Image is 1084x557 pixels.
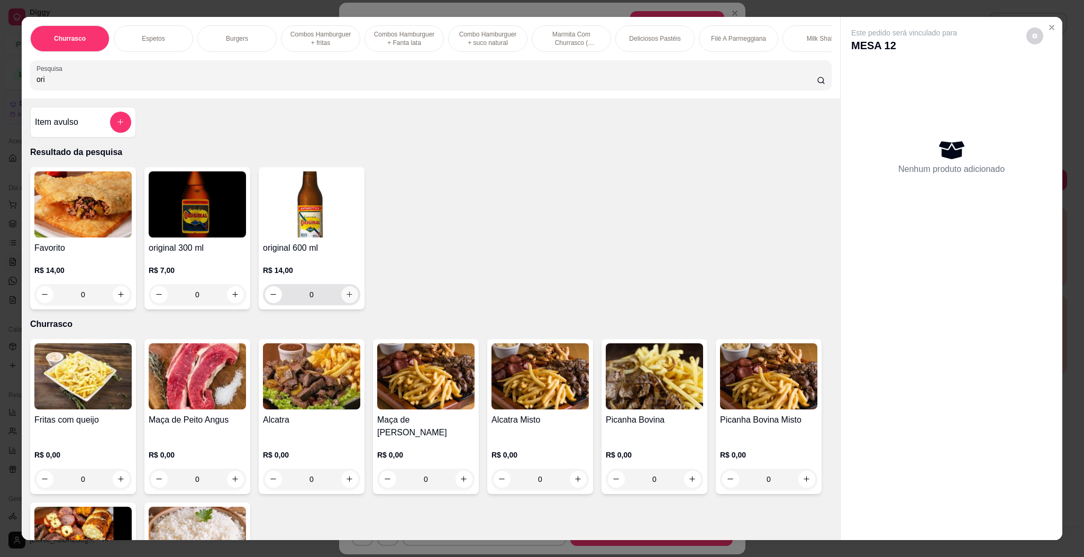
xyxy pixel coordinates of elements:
[226,34,248,43] p: Burgers
[110,112,131,133] button: add-separate-item
[149,343,246,409] img: product-image
[263,242,360,254] h4: original 600 ml
[30,146,832,159] p: Resultado da pesquisa
[491,343,589,409] img: product-image
[377,343,475,409] img: product-image
[37,64,66,73] label: Pesquisa
[263,171,360,238] img: product-image
[54,34,86,43] p: Churrasco
[227,286,244,303] button: increase-product-quantity
[377,414,475,439] h4: Maça de [PERSON_NAME]
[457,30,518,47] p: Combo Hamburguer + suco natural
[149,265,246,276] p: R$ 7,00
[807,34,838,43] p: Milk Shake
[341,286,358,303] button: increase-product-quantity
[149,450,246,460] p: R$ 0,00
[491,450,589,460] p: R$ 0,00
[1026,28,1043,44] button: decrease-product-quantity
[34,242,132,254] h4: Favorito
[265,286,282,303] button: decrease-product-quantity
[34,450,132,460] p: R$ 0,00
[541,30,602,47] p: Marmita Com Churrasco ( Novidade )
[34,343,132,409] img: product-image
[374,30,435,47] p: Combos Hamburguer + Fanta lata
[263,450,360,460] p: R$ 0,00
[149,242,246,254] h4: original 300 ml
[149,171,246,238] img: product-image
[606,414,703,426] h4: Picanha Bovina
[263,414,360,426] h4: Alcatra
[34,414,132,426] h4: Fritas com queijo
[898,163,1005,176] p: Nenhum produto adicionado
[1043,19,1060,36] button: Close
[851,38,957,53] p: MESA 12
[629,34,680,43] p: Deliciosos Pastéis
[151,286,168,303] button: decrease-product-quantity
[606,343,703,409] img: product-image
[491,414,589,426] h4: Alcatra Misto
[720,450,817,460] p: R$ 0,00
[37,74,817,85] input: Pesquisa
[290,30,351,47] p: Combos Hamburguer + fritas
[851,28,957,38] p: Este pedido será vinculado para
[263,265,360,276] p: R$ 14,00
[35,116,78,129] h4: Item avulso
[34,171,132,238] img: product-image
[720,414,817,426] h4: Picanha Bovina Misto
[34,265,132,276] p: R$ 14,00
[377,450,475,460] p: R$ 0,00
[606,450,703,460] p: R$ 0,00
[149,414,246,426] h4: Maça de Peito Angus
[263,343,360,409] img: product-image
[30,318,832,331] p: Churrasco
[142,34,165,43] p: Espetos
[720,343,817,409] img: product-image
[711,34,766,43] p: Filé A Parmeggiana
